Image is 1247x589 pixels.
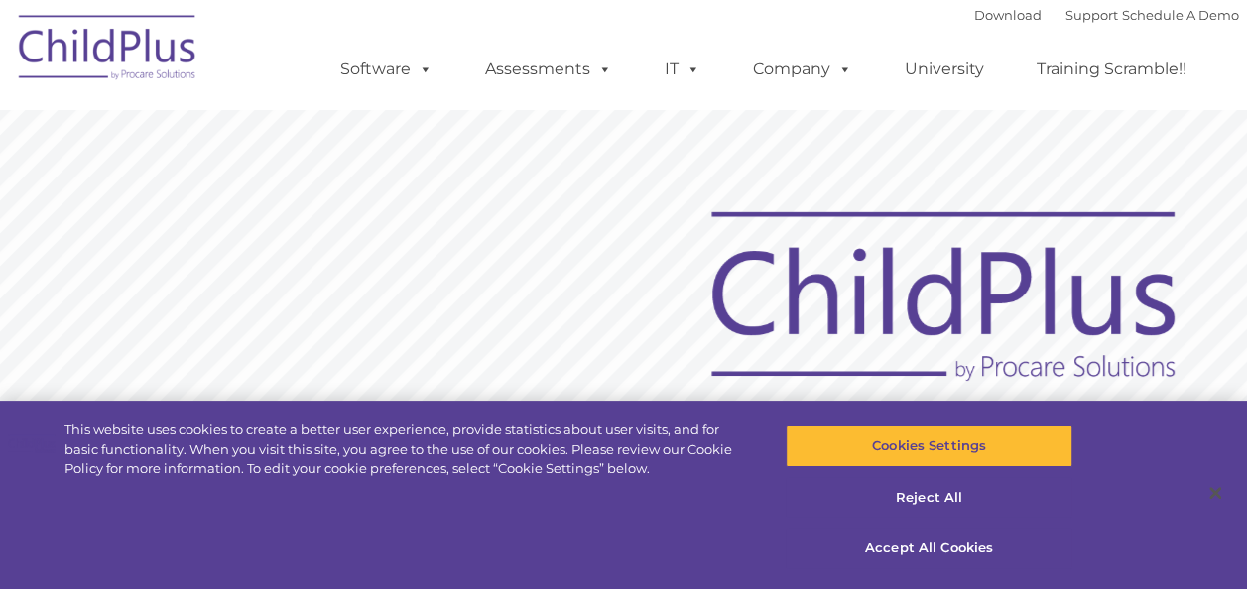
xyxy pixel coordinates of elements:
a: Schedule A Demo [1122,7,1239,23]
a: Software [320,50,452,89]
a: Download [974,7,1042,23]
button: Reject All [786,477,1072,519]
a: Company [733,50,872,89]
div: This website uses cookies to create a better user experience, provide statistics about user visit... [64,420,748,479]
img: ChildPlus by Procare Solutions [9,1,207,100]
a: University [885,50,1004,89]
a: Support [1065,7,1118,23]
font: | [974,7,1239,23]
button: Accept All Cookies [786,528,1072,569]
a: Assessments [465,50,632,89]
button: Close [1193,471,1237,515]
button: Cookies Settings [786,425,1072,467]
a: IT [645,50,720,89]
a: Training Scramble!! [1017,50,1206,89]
